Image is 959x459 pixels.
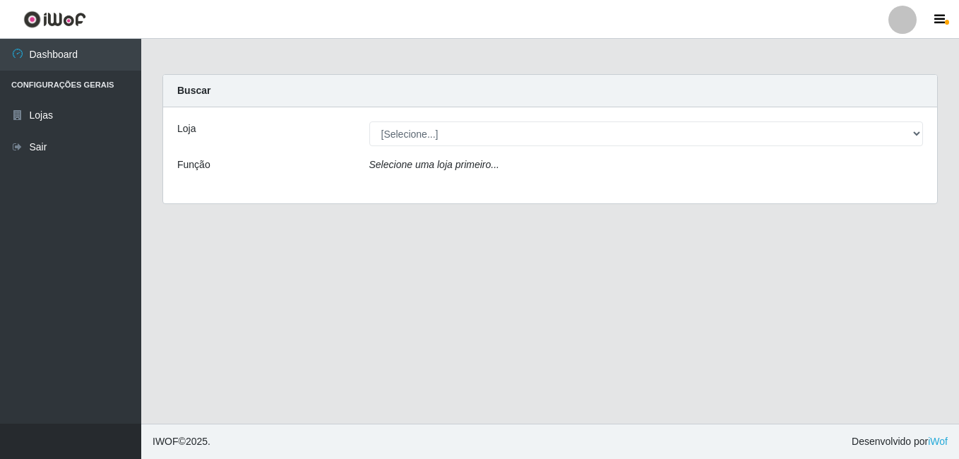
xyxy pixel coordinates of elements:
[153,434,210,449] span: © 2025 .
[369,159,499,170] i: Selecione uma loja primeiro...
[928,436,948,447] a: iWof
[852,434,948,449] span: Desenvolvido por
[177,121,196,136] label: Loja
[177,85,210,96] strong: Buscar
[177,157,210,172] label: Função
[153,436,179,447] span: IWOF
[23,11,86,28] img: CoreUI Logo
